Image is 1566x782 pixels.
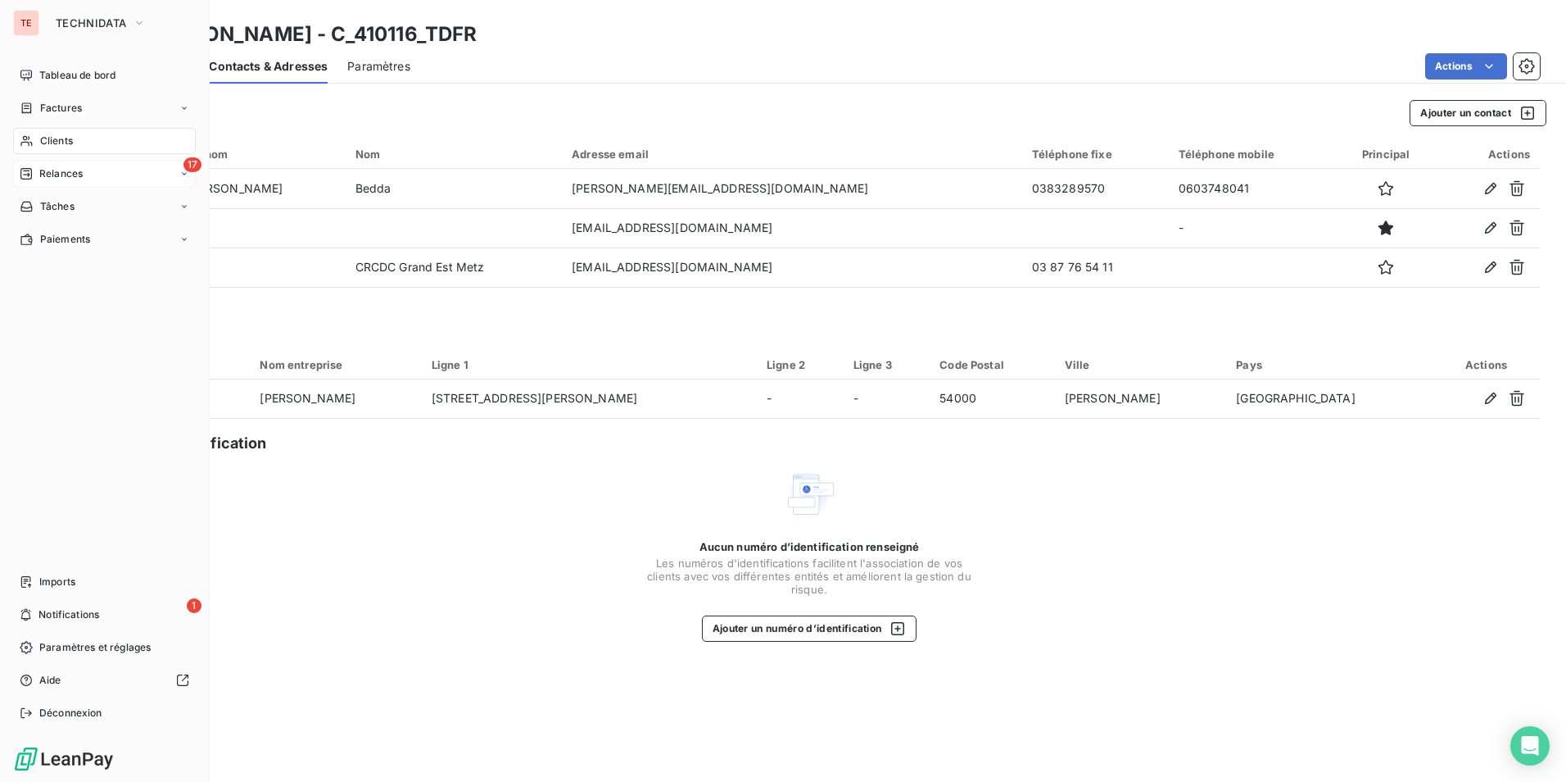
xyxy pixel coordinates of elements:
[178,169,346,208] td: [PERSON_NAME]
[562,208,1022,248] td: [EMAIL_ADDRESS][DOMAIN_NAME]
[40,101,82,116] span: Factures
[38,607,99,622] span: Notifications
[144,20,477,49] h3: [PERSON_NAME] - C_410116_TDFR
[1425,53,1507,80] button: Actions
[39,706,102,721] span: Déconnexion
[699,540,920,553] span: Aucun numéro d’identification renseigné
[1442,358,1530,371] div: Actions
[13,569,196,595] a: Imports
[844,380,930,419] td: -
[13,746,115,772] img: Logo LeanPay
[422,380,757,419] td: [STREET_ADDRESS][PERSON_NAME]
[13,193,196,220] a: Tâches
[13,161,196,187] a: 17Relances
[702,616,917,642] button: Ajouter un numéro d’identification
[1169,208,1337,248] td: -
[13,226,196,252] a: Paiements
[13,634,196,661] a: Paramètres et réglages
[1346,148,1425,161] div: Principal
[1032,148,1159,161] div: Téléphone fixe
[757,380,844,419] td: -
[1226,380,1432,419] td: [GEOGRAPHIC_DATA]
[39,640,151,655] span: Paramètres et réglages
[939,358,1045,371] div: Code Postal
[40,232,90,247] span: Paiements
[188,148,336,161] div: Prénom
[39,166,83,181] span: Relances
[347,58,410,75] span: Paramètres
[1055,380,1226,419] td: [PERSON_NAME]
[562,169,1022,208] td: [PERSON_NAME][EMAIL_ADDRESS][DOMAIN_NAME]
[209,58,328,75] span: Contacts & Adresses
[572,148,1012,161] div: Adresse email
[355,148,553,161] div: Nom
[13,10,39,36] div: TE
[39,673,61,688] span: Aide
[183,157,201,172] span: 17
[1179,148,1328,161] div: Téléphone mobile
[40,199,75,214] span: Tâches
[250,380,421,419] td: [PERSON_NAME]
[13,128,196,154] a: Clients
[13,95,196,121] a: Factures
[13,62,196,89] a: Tableau de bord
[767,358,834,371] div: Ligne 2
[1236,358,1423,371] div: Pays
[39,68,115,83] span: Tableau de bord
[346,169,563,208] td: Bedda
[853,358,921,371] div: Ligne 3
[1022,169,1169,208] td: 0383289570
[260,358,411,371] div: Nom entreprise
[1065,358,1216,371] div: Ville
[1410,100,1546,126] button: Ajouter un contact
[56,16,126,30] span: TECHNIDATA
[1022,248,1169,287] td: 03 87 76 54 11
[187,598,201,613] span: 1
[645,557,973,596] span: Les numéros d'identifications facilitent l'association de vos clients avec vos différentes entité...
[1510,726,1550,766] div: Open Intercom Messenger
[1169,169,1337,208] td: 0603748041
[40,134,73,148] span: Clients
[1445,148,1530,161] div: Actions
[432,358,747,371] div: Ligne 1
[930,380,1055,419] td: 54000
[346,248,563,287] td: CRCDC Grand Est Metz
[39,575,75,589] span: Imports
[783,468,835,521] img: Empty state
[13,667,196,693] a: Aide
[562,248,1022,287] td: [EMAIL_ADDRESS][DOMAIN_NAME]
